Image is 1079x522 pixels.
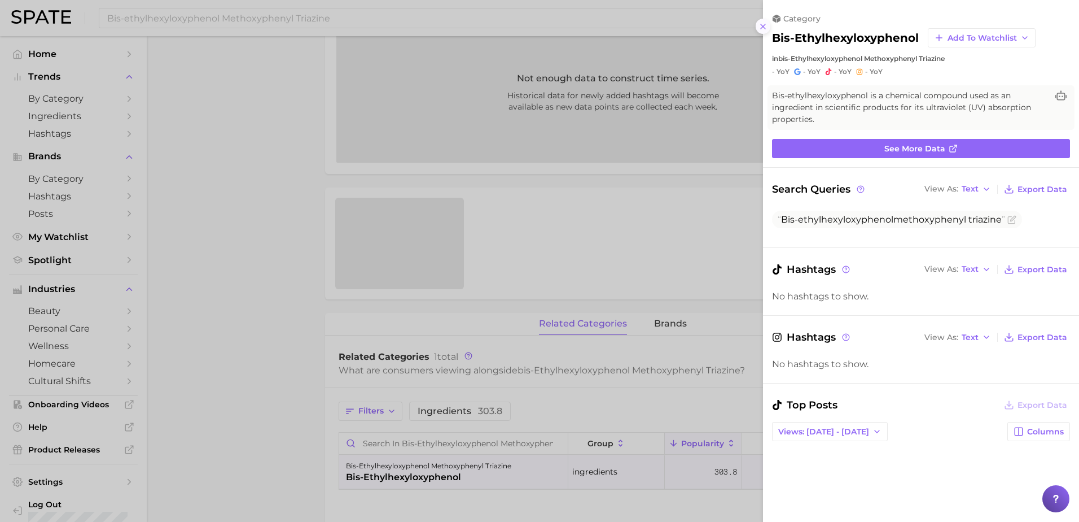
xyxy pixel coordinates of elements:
[1027,427,1064,437] span: Columns
[1001,262,1070,277] button: Export Data
[772,422,888,441] button: Views: [DATE] - [DATE]
[772,67,775,76] span: -
[922,262,994,277] button: View AsText
[772,359,1070,369] div: No hashtags to show.
[870,67,883,76] span: YoY
[1001,181,1070,197] button: Export Data
[803,67,806,76] span: -
[928,28,1036,47] button: Add to Watchlist
[777,67,789,76] span: YoY
[962,186,979,192] span: Text
[922,330,994,345] button: View AsText
[772,90,1047,125] span: Bis-ethylhexyloxyphenol is a chemical compound used as an ingredient in scientific products for i...
[772,329,852,345] span: Hashtags
[1017,185,1067,194] span: Export Data
[772,291,1070,302] div: No hashtags to show.
[1017,401,1067,410] span: Export Data
[783,14,821,24] span: category
[778,427,869,437] span: Views: [DATE] - [DATE]
[808,67,821,76] span: YoY
[922,182,994,197] button: View AsText
[1001,397,1070,413] button: Export Data
[962,266,979,272] span: Text
[948,33,1017,43] span: Add to Watchlist
[778,214,1005,225] span: methoxyphenyl triazine
[781,214,893,225] span: Bis-ethylhexyloxyphenol
[1001,329,1070,345] button: Export Data
[772,54,1070,63] div: in
[924,186,958,192] span: View As
[865,67,868,76] span: -
[772,139,1070,158] a: See more data
[962,334,979,341] span: Text
[834,67,837,76] span: -
[924,266,958,272] span: View As
[1017,333,1067,342] span: Export Data
[772,397,837,413] span: Top Posts
[778,54,945,63] span: bis-ethylhexyloxyphenol methoxyphenyl triazine
[884,144,945,154] span: See more data
[839,67,852,76] span: YoY
[772,262,852,277] span: Hashtags
[772,31,919,45] h2: bis-ethylhexyloxyphenol
[772,181,866,197] span: Search Queries
[1007,215,1016,224] button: Flag as miscategorized or irrelevant
[924,334,958,341] span: View As
[1007,422,1070,441] button: Columns
[1017,265,1067,275] span: Export Data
